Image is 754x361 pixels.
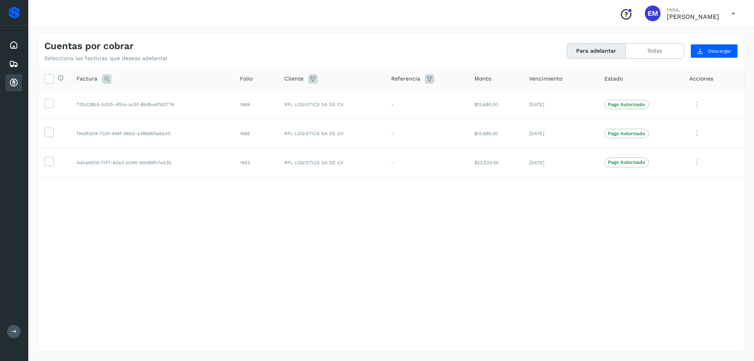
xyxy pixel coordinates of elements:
[391,75,420,83] span: Referencia
[689,75,713,83] span: Acciones
[523,119,598,148] td: [DATE]
[468,148,523,177] td: $23,520.00
[474,75,491,83] span: Monto
[567,44,626,58] button: Para adelantar
[77,75,97,83] span: Factura
[234,148,278,177] td: 1653
[523,90,598,119] td: [DATE]
[234,119,278,148] td: 1665
[468,90,523,119] td: $15,680.00
[708,48,731,55] span: Descargar
[240,75,253,83] span: Folio
[523,148,598,177] td: [DATE]
[5,55,22,73] div: Embarques
[468,119,523,148] td: $15,680.00
[5,37,22,54] div: Inicio
[608,159,645,165] p: Pago Autorizado
[529,75,562,83] span: Vencimiento
[608,131,645,136] p: Pago Autorizado
[44,55,168,62] p: Selecciona las facturas que deseas adelantar
[234,90,278,119] td: 1666
[608,102,645,107] p: Pago Autorizado
[385,119,468,148] td: -
[667,6,719,13] p: Hola,
[278,148,385,177] td: RFL LOGISTICS SA DE CV
[284,75,304,83] span: Cliente
[690,44,738,58] button: Descargar
[667,13,719,20] p: ERIC MONDRAGON DELGADO
[70,148,234,177] td: 4dba6500-f1f7-4da3-b045-60e89fc1e53b
[604,75,623,83] span: Estado
[278,90,385,119] td: RFL LOGISTICS SA DE CV
[385,148,468,177] td: -
[278,119,385,148] td: RFL LOGISTICS SA DE CV
[385,90,468,119] td: -
[70,119,234,148] td: f9e9fd04-733f-446f-9663-a386950a6ed0
[44,40,134,52] h4: Cuentas por cobrar
[626,44,684,58] button: Todas
[5,74,22,92] div: Cuentas por cobrar
[70,90,234,119] td: 735d28b5-b525-4fba-ac5f-8b9be4762776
